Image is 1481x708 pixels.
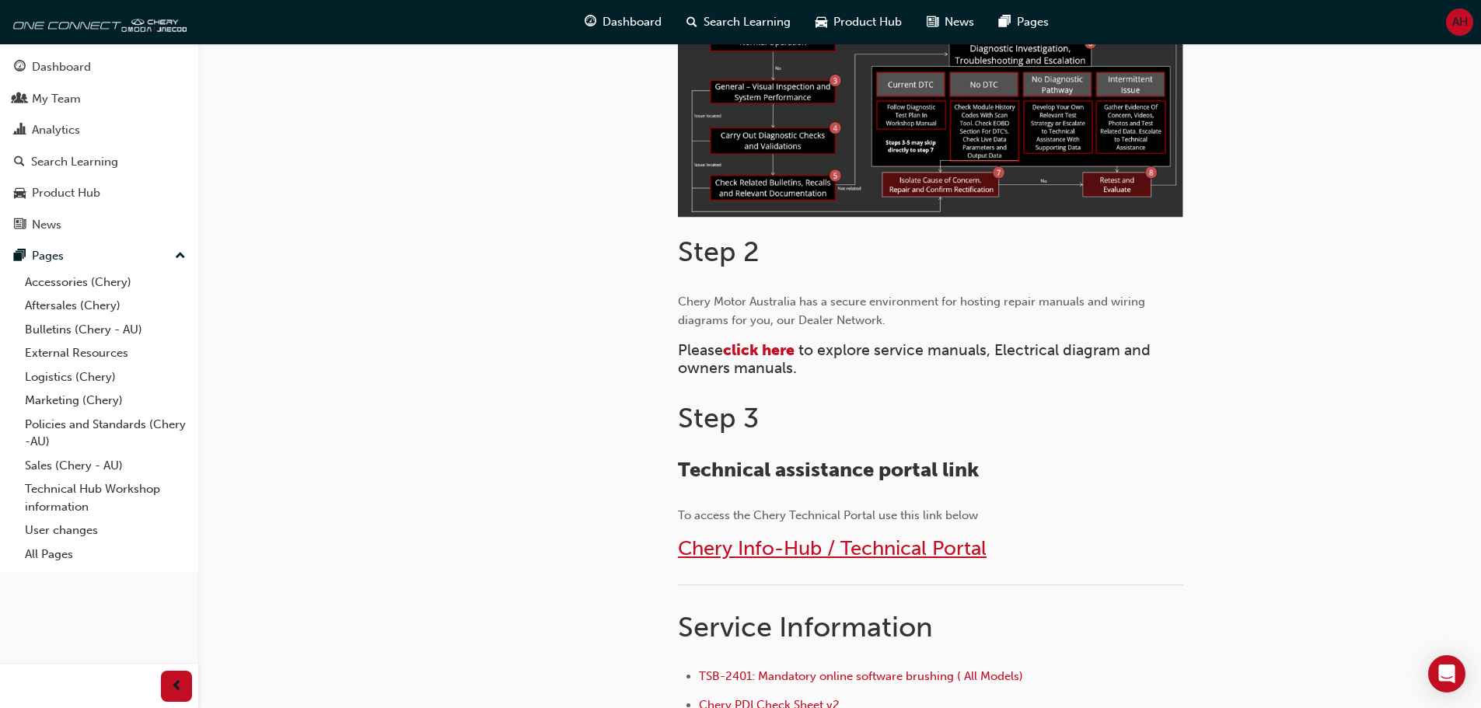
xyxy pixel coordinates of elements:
button: AH [1446,9,1473,36]
a: Technical Hub Workshop information [19,477,192,518]
span: Please [678,341,723,359]
span: people-icon [14,92,26,106]
button: DashboardMy TeamAnalyticsSearch LearningProduct HubNews [6,50,192,242]
span: news-icon [14,218,26,232]
button: Pages [6,242,192,270]
span: chart-icon [14,124,26,138]
a: Sales (Chery - AU) [19,454,192,478]
span: car-icon [816,12,827,32]
span: guage-icon [14,61,26,75]
a: Policies and Standards (Chery -AU) [19,413,192,454]
a: External Resources [19,341,192,365]
a: All Pages [19,542,192,567]
span: News [945,13,974,31]
a: TSB-2401: Mandatory online software brushing ( All Models) [699,669,1023,683]
div: Pages [32,247,64,265]
span: Step 2 [678,235,760,268]
div: My Team [32,90,81,108]
span: Product Hub [833,13,902,31]
a: Accessories (Chery) [19,270,192,295]
span: pages-icon [14,249,26,263]
div: Search Learning [31,153,118,171]
a: Logistics (Chery) [19,365,192,389]
div: News [32,216,61,234]
span: Dashboard [603,13,662,31]
a: click here [723,341,795,359]
a: search-iconSearch Learning [674,6,803,38]
div: Product Hub [32,184,100,202]
span: To access the Chery Technical Portal use this link below [678,508,978,522]
span: news-icon [927,12,938,32]
a: My Team [6,85,192,113]
span: Chery Motor Australia has a secure environment for hosting repair manuals and wiring diagrams for... [678,295,1148,327]
span: AH [1452,13,1468,31]
div: Open Intercom Messenger [1428,655,1465,692]
a: News [6,211,192,239]
span: Step 3 [678,401,759,434]
span: prev-icon [171,677,183,696]
a: Product Hub [6,179,192,208]
span: Search Learning [704,13,791,31]
span: pages-icon [999,12,1011,32]
a: pages-iconPages [987,6,1061,38]
a: guage-iconDashboard [572,6,674,38]
a: Dashboard [6,53,192,82]
a: news-iconNews [914,6,987,38]
span: search-icon [686,12,697,32]
a: Marketing (Chery) [19,389,192,413]
span: Technical assistance portal link [678,458,979,482]
a: User changes [19,518,192,542]
a: Analytics [6,116,192,145]
span: Service Information [678,610,933,643]
span: up-icon [175,246,186,267]
a: Aftersales (Chery) [19,294,192,318]
span: to explore service manuals, Electrical diagram and owners manuals. [678,341,1154,377]
span: guage-icon [585,12,596,32]
img: oneconnect [8,6,187,37]
div: Dashboard [32,58,91,76]
a: Chery Info-Hub / Technical Portal [678,536,987,560]
a: car-iconProduct Hub [803,6,914,38]
span: car-icon [14,187,26,201]
span: Pages [1017,13,1049,31]
a: Bulletins (Chery - AU) [19,318,192,342]
span: search-icon [14,155,25,169]
div: Analytics [32,121,80,139]
a: Search Learning [6,148,192,176]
